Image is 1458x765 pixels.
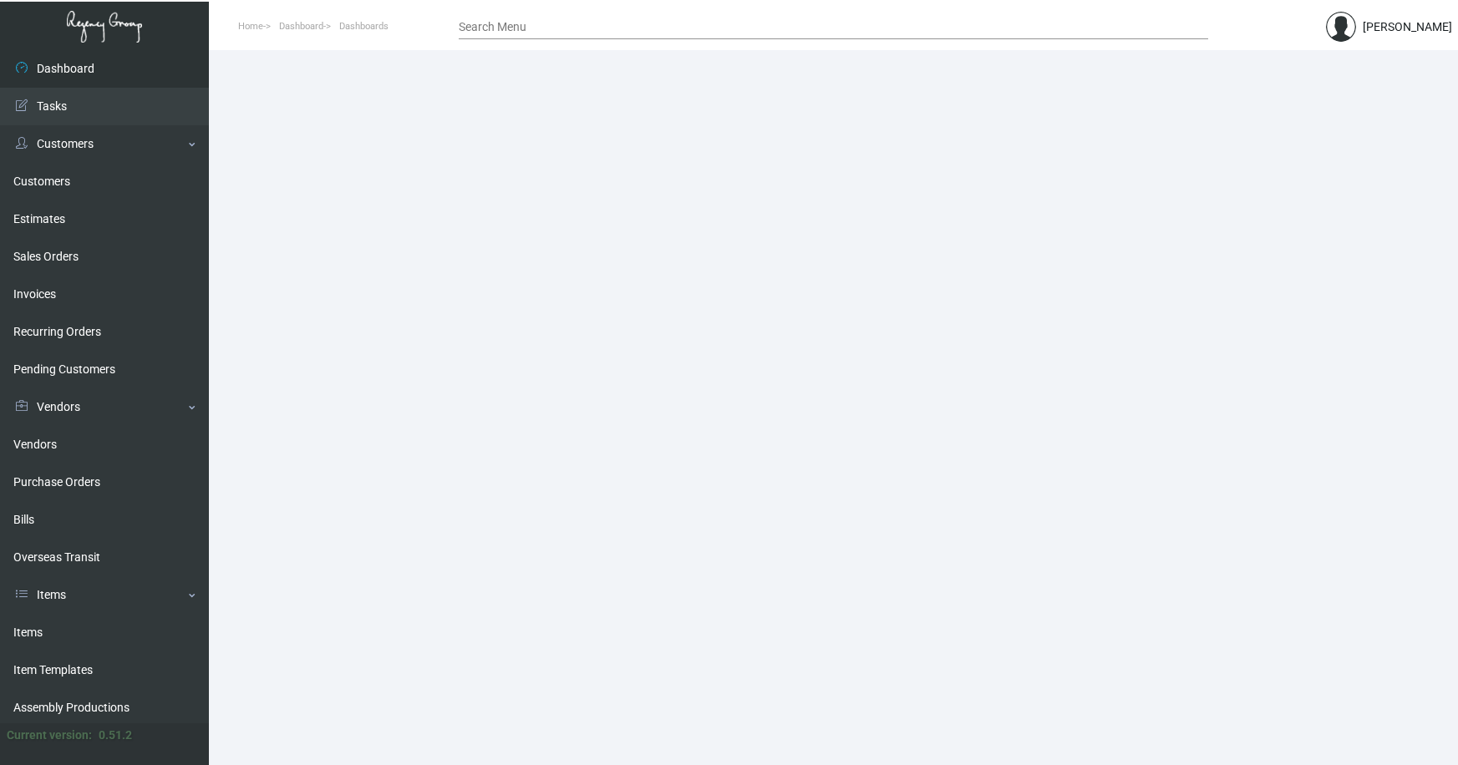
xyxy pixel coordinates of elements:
[1326,12,1356,42] img: admin@bootstrapmaster.com
[7,727,92,744] div: Current version:
[339,21,389,32] span: Dashboards
[1363,18,1452,36] div: [PERSON_NAME]
[279,21,323,32] span: Dashboard
[99,727,132,744] div: 0.51.2
[238,21,263,32] span: Home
